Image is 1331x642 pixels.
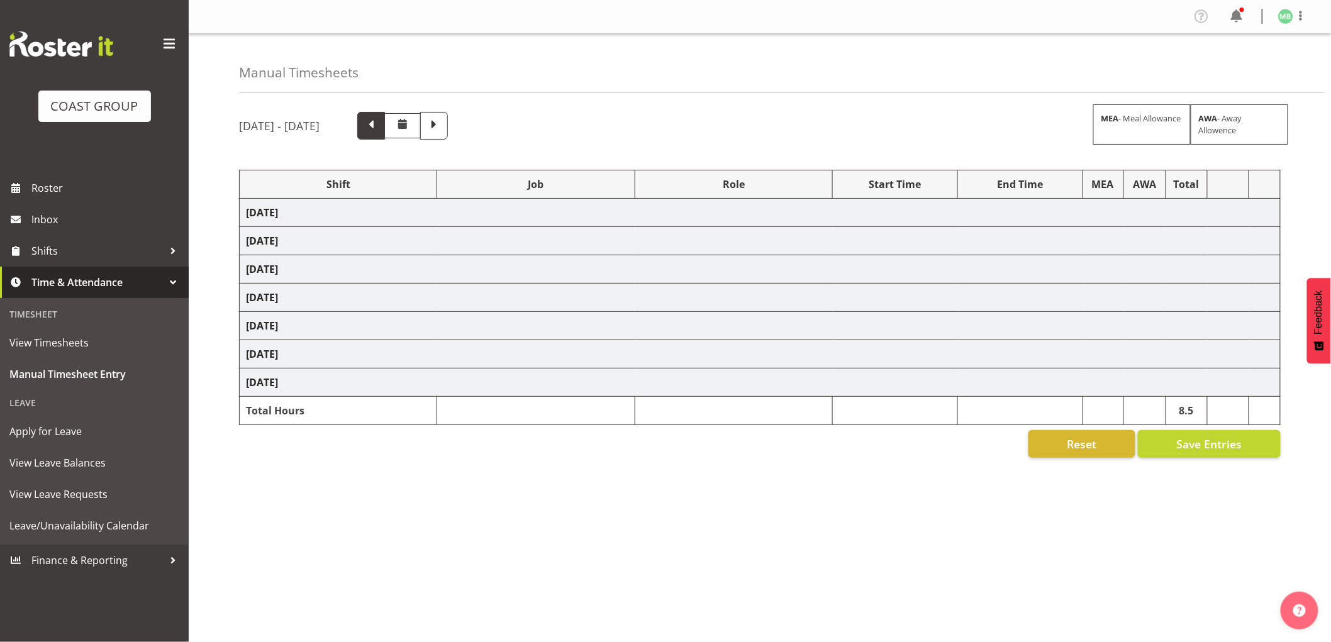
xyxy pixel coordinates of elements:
span: Manual Timesheet Entry [9,365,179,384]
td: [DATE] [240,368,1281,397]
td: [DATE] [240,199,1281,227]
img: mike-bullock1158.jpg [1278,9,1293,24]
div: Timesheet [3,301,186,327]
span: Inbox [31,210,182,229]
span: View Timesheets [9,333,179,352]
a: View Leave Requests [3,479,186,510]
span: Time & Attendance [31,273,164,292]
div: Leave [3,390,186,416]
div: Role [642,177,826,192]
td: Total Hours [240,397,437,425]
a: Leave/Unavailability Calendar [3,510,186,541]
div: Total [1172,177,1201,192]
button: Reset [1028,430,1135,458]
strong: MEA [1101,113,1119,124]
span: View Leave Requests [9,485,179,504]
span: Apply for Leave [9,422,179,441]
img: help-xxl-2.png [1293,604,1306,617]
span: Finance & Reporting [31,551,164,570]
div: - Away Allowence [1191,104,1288,145]
td: [DATE] [240,312,1281,340]
td: [DATE] [240,284,1281,312]
div: Job [443,177,628,192]
a: View Timesheets [3,327,186,358]
div: Start Time [839,177,951,192]
a: Manual Timesheet Entry [3,358,186,390]
span: Reset [1067,436,1096,452]
span: Roster [31,179,182,197]
h4: Manual Timesheets [239,65,359,80]
td: 8.5 [1166,397,1207,425]
div: AWA [1130,177,1159,192]
a: View Leave Balances [3,447,186,479]
span: Shifts [31,241,164,260]
h5: [DATE] - [DATE] [239,119,320,133]
button: Feedback - Show survey [1307,278,1331,363]
div: - Meal Allowance [1093,104,1191,145]
div: MEA [1089,177,1117,192]
td: [DATE] [240,340,1281,368]
strong: AWA [1199,113,1218,124]
a: Apply for Leave [3,416,186,447]
button: Save Entries [1138,430,1281,458]
span: View Leave Balances [9,453,179,472]
div: Shift [246,177,430,192]
td: [DATE] [240,255,1281,284]
span: Leave/Unavailability Calendar [9,516,179,535]
img: Rosterit website logo [9,31,113,57]
span: Save Entries [1176,436,1242,452]
div: End Time [964,177,1076,192]
span: Feedback [1313,291,1325,335]
td: [DATE] [240,227,1281,255]
div: COAST GROUP [51,97,138,116]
